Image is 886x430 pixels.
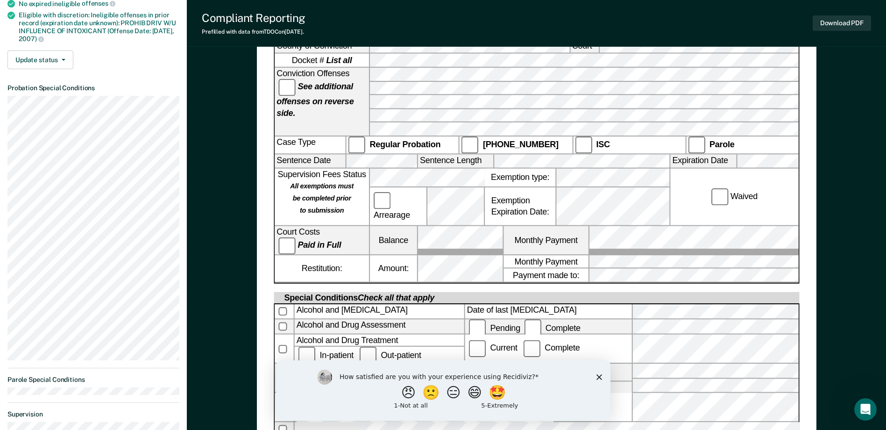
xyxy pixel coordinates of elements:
dt: Supervision [7,410,179,418]
iframe: Survey by Kim from Recidiviz [276,360,610,421]
div: Exemption Expiration Date: [485,187,555,225]
strong: Parole [709,140,735,149]
label: Complete [521,344,581,353]
label: Sentence Date [275,155,345,167]
strong: List all [326,56,352,65]
label: Balance [370,226,417,254]
div: Alcohol and Drug Assessment [294,320,464,334]
label: Waived [709,188,759,205]
div: Restitution: [275,255,369,282]
input: In-patient [298,347,315,364]
div: Alcohol and [MEDICAL_DATA] [294,304,464,318]
dt: Probation Special Conditions [7,84,179,92]
iframe: Intercom live chat [854,398,877,421]
div: Alcohol and Drug Treatment [294,335,464,346]
input: Pending [468,320,485,337]
strong: Regular Probation [369,140,440,149]
dt: Parole Special Conditions [7,376,179,384]
label: Amount: [370,255,417,282]
input: Out-patient [359,347,376,364]
label: Expiration Date [670,155,736,167]
strong: ISC [596,140,610,149]
input: [PHONE_NUMBER] [461,136,478,153]
span: 2007) [19,35,44,43]
label: Current [467,344,519,353]
input: Regular Probation [348,136,365,153]
div: Community Service Work # of hours: [294,393,464,422]
input: Complete [523,340,540,357]
input: Paid in Full [278,237,295,254]
div: Compliant Reporting [202,11,305,25]
button: Update status [7,50,73,69]
input: Waived [711,188,728,205]
label: Monthly Payment [503,226,588,254]
label: Sentence Length [418,155,493,167]
label: Date of last [MEDICAL_DATA] [465,304,631,318]
div: Special Conditions [282,292,436,303]
div: Eligible with discretion: Ineligible offenses in prior record (expiration date unknown): PROHIB D... [19,11,179,43]
label: Payment made to: [503,269,588,282]
span: Docket # [291,55,352,66]
label: Pending [467,323,522,332]
label: Arrearage [372,192,425,221]
div: Prefilled with data from TDOC on [DATE] . [202,29,305,35]
div: Case Type [275,136,345,153]
input: Current [468,340,485,357]
div: Conviction Offenses [275,68,369,136]
strong: See additional offenses on reverse side. [276,82,354,118]
div: Court Costs [275,226,369,254]
input: Arrearage [374,192,390,209]
strong: All exemptions must be completed prior to submission [290,181,354,215]
label: Out-patient [357,350,423,359]
label: Monthly Payment [503,255,588,268]
strong: [PHONE_NUMBER] [483,140,559,149]
strong: Paid in Full [298,240,341,250]
label: Exemption type: [485,168,555,186]
input: See additional offenses on reverse side. [278,79,295,96]
input: Parole [688,136,705,153]
input: Complete [524,320,541,337]
label: Complete [522,323,582,332]
label: In-patient [296,350,357,359]
input: ISC [574,136,591,153]
span: Check all that apply [358,293,434,302]
div: Supervision Fees Status [275,168,369,225]
button: Download PDF [813,15,871,31]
